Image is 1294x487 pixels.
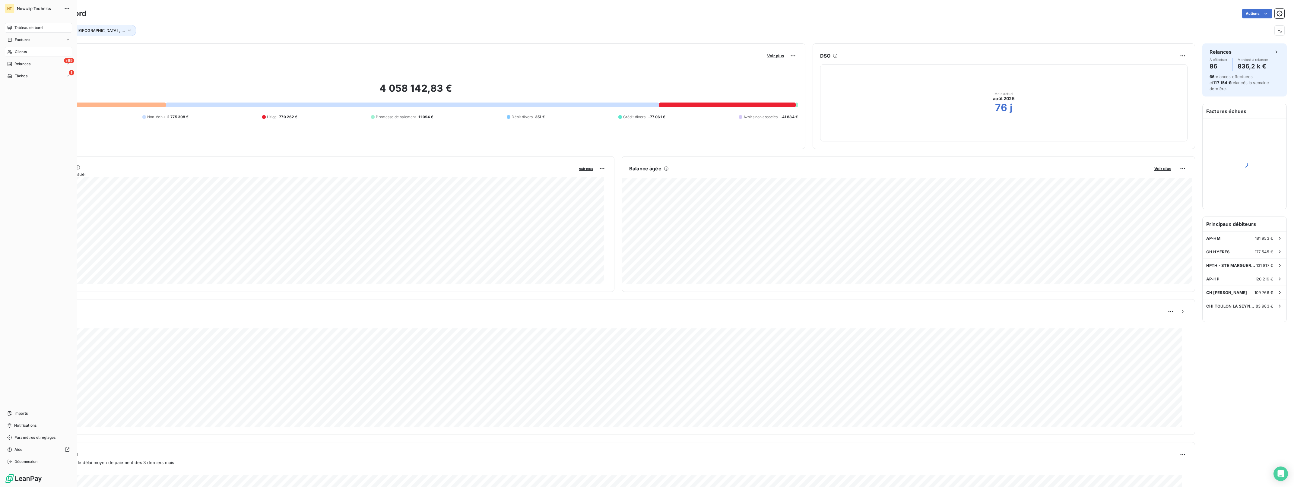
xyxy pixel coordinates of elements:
span: Avoirs non associés [744,114,778,120]
span: 177 545 € [1255,249,1273,254]
button: Voir plus [577,166,595,171]
h6: Relances [1210,48,1232,55]
span: Litige [267,114,277,120]
span: Prévisionnel basé sur le délai moyen de paiement des 3 derniers mois [34,459,174,466]
span: Non-échu [147,114,165,120]
div: NT [5,4,14,13]
span: Mois actuel [994,92,1013,96]
span: Montant à relancer [1238,58,1268,62]
span: 181 953 € [1255,236,1273,241]
span: Tâches [15,73,27,79]
span: CH HYERES [1206,249,1230,254]
span: Relances [14,61,30,67]
span: 120 219 € [1255,277,1273,281]
a: Imports [5,409,72,418]
span: +99 [64,58,74,63]
span: Voir plus [1154,166,1171,171]
button: Actions [1242,9,1272,18]
a: Aide [5,445,72,454]
h2: 76 [995,102,1007,114]
span: -77 061 € [648,114,665,120]
h6: Factures échues [1203,104,1286,119]
button: Voir plus [765,53,786,59]
span: Déconnexion [14,459,38,464]
span: -41 884 € [780,114,798,120]
span: 117 154 € [1213,80,1231,85]
span: Voir plus [579,167,593,171]
span: Chiffre d'affaires mensuel [34,171,575,177]
span: AP-HP [1206,277,1219,281]
a: Factures [5,35,72,45]
span: Voir plus [767,53,784,58]
a: Paramètres et réglages [5,433,72,442]
h4: 836,2 k € [1238,62,1268,71]
span: 11 094 € [418,114,433,120]
h6: Balance âgée [629,165,661,172]
h2: 4 058 142,83 € [34,82,798,100]
h6: Principaux débiteurs [1203,217,1286,231]
h2: j [1010,102,1013,114]
a: Clients [5,47,72,57]
span: CH [PERSON_NAME] [1206,290,1247,295]
div: Open Intercom Messenger [1273,466,1288,481]
span: 83 983 € [1256,304,1273,308]
h6: DSO [820,52,830,59]
span: 2 775 308 € [167,114,189,120]
span: Débit divers [512,114,533,120]
span: HPTH - STE MARGUERITE (83) - NE PLU [1206,263,1256,268]
span: 770 262 € [279,114,297,120]
h4: 86 [1210,62,1228,71]
span: Tableau de bord [14,25,43,30]
span: 66 [1210,74,1214,79]
span: 109 766 € [1254,290,1273,295]
span: 351 € [535,114,545,120]
span: 131 817 € [1256,263,1273,268]
a: Tableau de bord [5,23,72,33]
span: CHI TOULON LA SEYNE SUR MER [1206,304,1256,308]
span: Promesse de paiement [376,114,416,120]
span: Crédit divers [623,114,646,120]
img: Logo LeanPay [5,474,42,483]
a: +99Relances [5,59,72,69]
span: Clients [15,49,27,55]
span: Newclip Technics [17,6,60,11]
span: Imports [14,411,28,416]
button: Voir plus [1153,166,1173,171]
span: relances effectuées et relancés la semaine dernière. [1210,74,1269,91]
a: 1Tâches [5,71,72,81]
span: Paramètres et réglages [14,435,56,440]
span: Notifications [14,423,36,428]
span: AP-HM [1206,236,1220,241]
span: 1 [69,70,74,75]
span: Aide [14,447,23,452]
span: Tags : [GEOGRAPHIC_DATA] , ... [65,28,125,33]
span: À effectuer [1210,58,1228,62]
span: Factures [15,37,30,43]
button: Tags : [GEOGRAPHIC_DATA] , ... [56,25,136,36]
span: août 2025 [993,96,1014,102]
